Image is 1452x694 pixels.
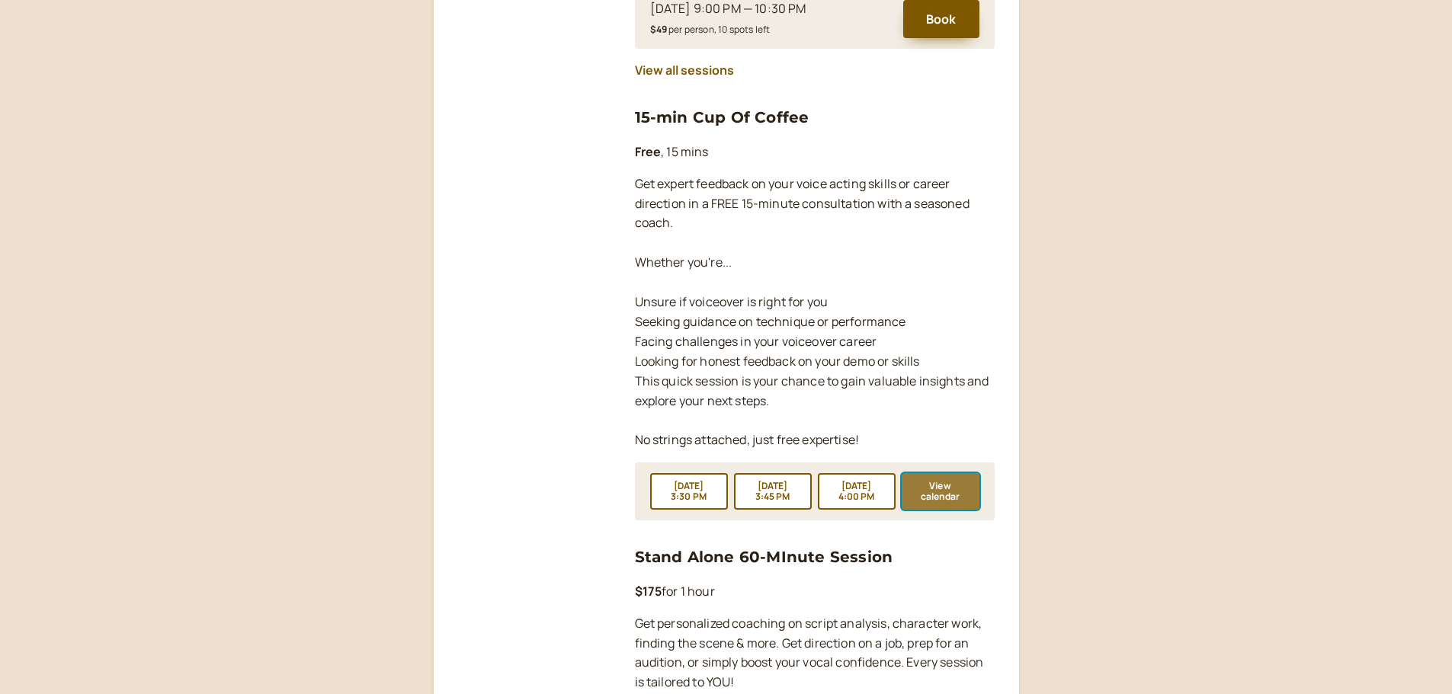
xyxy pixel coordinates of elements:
[650,473,728,510] button: [DATE]3:30 PM
[635,614,995,693] p: Get personalized coaching on script analysis, character work, finding the scene & more. Get direc...
[635,174,995,451] p: Get expert feedback on your voice acting skills or career direction in a FREE 15-minute consultat...
[635,548,893,566] a: Stand Alone 60-MInute Session
[635,142,995,162] p: , 15 mins
[635,582,995,602] p: for 1 hour
[650,23,771,36] small: per person, 10 spots left
[635,108,809,126] a: 15-min Cup Of Coffee
[635,63,734,77] button: View all sessions
[650,23,667,36] b: $49
[635,583,662,600] b: $175
[635,143,662,160] b: Free
[818,473,896,510] button: [DATE]4:00 PM
[902,473,979,510] button: View calendar
[734,473,812,510] button: [DATE]3:45 PM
